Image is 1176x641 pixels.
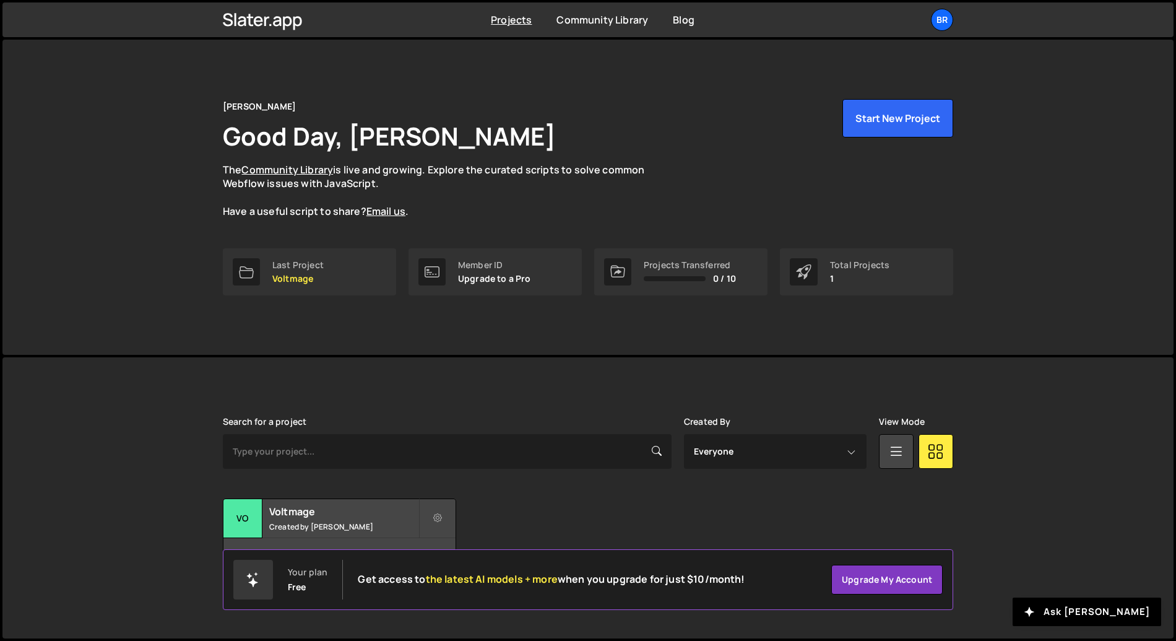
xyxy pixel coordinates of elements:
div: [PERSON_NAME] [223,99,296,114]
a: Projects [491,13,532,27]
div: Projects Transferred [644,260,736,270]
a: br [931,9,953,31]
h2: Get access to when you upgrade for just $10/month! [358,573,745,585]
a: Community Library [241,163,333,177]
a: Blog [673,13,694,27]
label: View Mode [879,417,925,427]
input: Type your project... [223,434,672,469]
span: 0 / 10 [713,274,736,284]
label: Created By [684,417,731,427]
div: Vo [223,499,262,538]
a: Community Library [556,13,648,27]
button: Start New Project [842,99,953,137]
div: Free [288,582,306,592]
p: The is live and growing. Explore the curated scripts to solve common Webflow issues with JavaScri... [223,163,668,219]
div: Total Projects [830,260,889,270]
a: Upgrade my account [831,565,943,595]
a: Last Project Voltmage [223,248,396,295]
p: Upgrade to a Pro [458,274,531,284]
small: Created by [PERSON_NAME] [269,521,418,532]
p: 1 [830,274,889,284]
div: Last Project [272,260,324,270]
h1: Good Day, [PERSON_NAME] [223,119,556,153]
div: 2 pages, last updated by [PERSON_NAME] [DATE] [223,538,456,575]
label: Search for a project [223,417,306,427]
div: Your plan [288,567,327,577]
button: Ask [PERSON_NAME] [1013,598,1161,626]
h2: Voltmage [269,505,418,518]
a: Email us [366,204,405,218]
span: the latest AI models + more [426,572,558,586]
div: Member ID [458,260,531,270]
p: Voltmage [272,274,324,284]
a: Vo Voltmage Created by [PERSON_NAME] 2 pages, last updated by [PERSON_NAME] [DATE] [223,499,456,576]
